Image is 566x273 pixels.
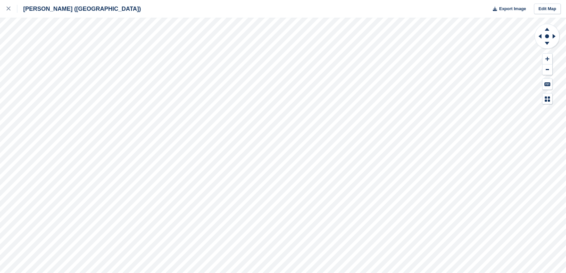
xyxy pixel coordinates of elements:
button: Map Legend [542,94,552,104]
button: Export Image [489,4,526,14]
div: [PERSON_NAME] ([GEOGRAPHIC_DATA]) [17,5,141,13]
button: Keyboard Shortcuts [542,79,552,90]
button: Zoom Out [542,64,552,75]
span: Export Image [499,6,526,12]
button: Zoom In [542,54,552,64]
a: Edit Map [534,4,561,14]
